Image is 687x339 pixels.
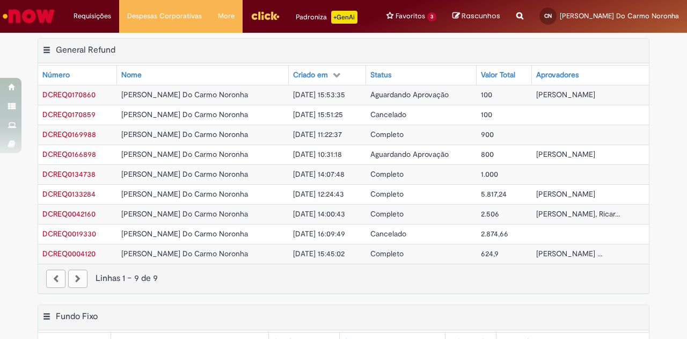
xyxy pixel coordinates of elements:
[293,229,345,239] span: [DATE] 16:09:49
[42,149,96,159] a: Abrir Registro: DCREQ0166898
[121,209,248,219] span: [PERSON_NAME] Do Carmo Noronha
[121,229,248,239] span: [PERSON_NAME] Do Carmo Noronha
[121,249,248,258] span: [PERSON_NAME] Do Carmo Noronha
[293,70,328,81] div: Criado em
[370,90,449,99] span: Aguardando Aprovação
[251,8,280,24] img: click_logo_yellow_360x200.png
[42,70,70,81] div: Número
[481,70,515,81] div: Valor Total
[370,149,449,159] span: Aguardando Aprovação
[536,209,620,219] span: [PERSON_NAME], Ricar...
[293,209,345,219] span: [DATE] 14:00:43
[1,5,56,27] img: ServiceNow
[536,189,595,199] span: [PERSON_NAME]
[481,189,507,199] span: 5.817,24
[536,70,579,81] div: Aprovadores
[481,110,492,119] span: 100
[296,11,357,24] div: Padroniza
[42,90,96,99] span: DCREQ0170860
[536,90,595,99] span: [PERSON_NAME]
[293,249,345,258] span: [DATE] 15:45:02
[481,249,499,258] span: 624,9
[452,11,500,21] a: Rascunhos
[427,12,436,21] span: 3
[370,189,404,199] span: Completo
[42,229,96,239] a: Abrir Registro: DCREQ0019330
[544,12,552,19] span: CN
[42,229,96,239] span: DCREQ0019330
[121,70,142,81] div: Nome
[56,311,98,322] h2: Fundo Fixo
[121,90,248,99] span: [PERSON_NAME] Do Carmo Noronha
[42,209,96,219] span: DCREQ0042160
[293,189,344,199] span: [DATE] 12:24:43
[121,149,248,159] span: [PERSON_NAME] Do Carmo Noronha
[293,169,345,179] span: [DATE] 14:07:48
[536,249,602,258] span: [PERSON_NAME] ...
[481,209,499,219] span: 2.506
[42,209,96,219] a: Abrir Registro: DCREQ0042160
[42,149,96,159] span: DCREQ0166898
[370,169,404,179] span: Completo
[293,129,342,139] span: [DATE] 11:22:37
[293,149,342,159] span: [DATE] 10:31:18
[121,169,248,179] span: [PERSON_NAME] Do Carmo Noronha
[42,311,51,325] button: Fundo Fixo Menu de contexto
[293,110,343,119] span: [DATE] 15:51:25
[56,45,115,55] h2: General Refund
[121,110,248,119] span: [PERSON_NAME] Do Carmo Noronha
[127,11,202,21] span: Despesas Corporativas
[74,11,111,21] span: Requisições
[42,45,51,59] button: General Refund Menu de contexto
[370,249,404,258] span: Completo
[536,149,595,159] span: [PERSON_NAME]
[42,249,96,258] a: Abrir Registro: DCREQ0004120
[370,70,391,81] div: Status
[42,110,96,119] span: DCREQ0170859
[42,90,96,99] a: Abrir Registro: DCREQ0170860
[42,169,96,179] span: DCREQ0134738
[42,169,96,179] a: Abrir Registro: DCREQ0134738
[481,149,494,159] span: 800
[481,90,492,99] span: 100
[370,110,406,119] span: Cancelado
[42,189,96,199] a: Abrir Registro: DCREQ0133284
[42,129,96,139] span: DCREQ0169988
[121,129,248,139] span: [PERSON_NAME] Do Carmo Noronha
[331,11,357,24] p: +GenAi
[38,264,649,293] nav: paginação
[370,209,404,219] span: Completo
[46,272,641,285] div: Linhas 1 − 9 de 9
[481,229,508,239] span: 2.874,66
[42,189,96,199] span: DCREQ0133284
[293,90,345,99] span: [DATE] 15:53:35
[121,189,248,199] span: [PERSON_NAME] Do Carmo Noronha
[396,11,425,21] span: Favoritos
[370,229,406,239] span: Cancelado
[42,129,96,139] a: Abrir Registro: DCREQ0169988
[42,110,96,119] a: Abrir Registro: DCREQ0170859
[462,11,500,21] span: Rascunhos
[218,11,235,21] span: More
[370,129,404,139] span: Completo
[42,249,96,258] span: DCREQ0004120
[560,11,679,20] span: [PERSON_NAME] Do Carmo Noronha
[481,129,494,139] span: 900
[481,169,498,179] span: 1.000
